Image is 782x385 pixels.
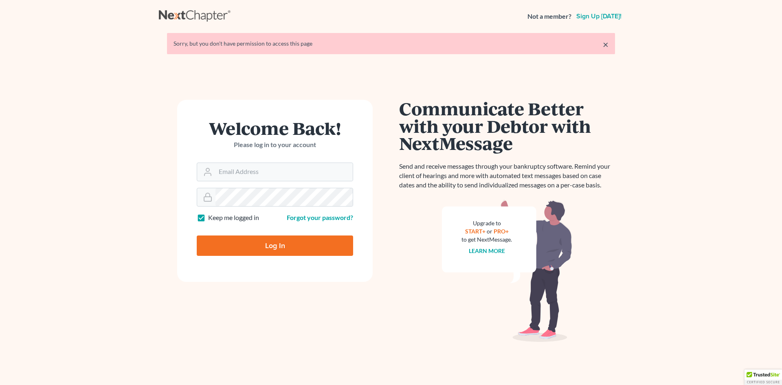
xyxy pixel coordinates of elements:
div: to get NextMessage. [461,235,512,244]
strong: Not a member? [527,12,571,21]
div: Sorry, but you don't have permission to access this page [174,40,608,48]
h1: Communicate Better with your Debtor with NextMessage [399,100,615,152]
label: Keep me logged in [208,213,259,222]
input: Email Address [215,163,353,181]
a: × [603,40,608,49]
div: Upgrade to [461,219,512,227]
a: Sign up [DATE]! [575,13,623,20]
a: START+ [465,228,485,235]
img: nextmessage_bg-59042aed3d76b12b5cd301f8e5b87938c9018125f34e5fa2b7a6b67550977c72.svg [442,200,572,342]
div: TrustedSite Certified [745,370,782,385]
h1: Welcome Back! [197,119,353,137]
a: Learn more [469,247,505,254]
p: Send and receive messages through your bankruptcy software. Remind your client of hearings and mo... [399,162,615,190]
p: Please log in to your account [197,140,353,150]
a: Forgot your password? [287,213,353,221]
a: PRO+ [494,228,509,235]
input: Log In [197,235,353,256]
span: or [487,228,492,235]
